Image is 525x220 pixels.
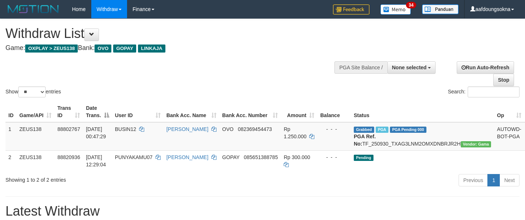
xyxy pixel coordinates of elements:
h1: Withdraw List [5,26,343,41]
td: 2 [5,150,16,171]
th: Op: activate to sort column ascending [494,101,524,122]
a: [PERSON_NAME] [166,154,208,160]
h4: Game: Bank: [5,45,343,52]
a: Stop [493,74,514,86]
td: AUTOWD-BOT-PGA [494,122,524,151]
span: 34 [406,2,416,8]
span: PGA Pending [390,127,426,133]
span: 88820936 [57,154,80,160]
div: Showing 1 to 2 of 2 entries [5,173,213,184]
div: - - - [320,126,348,133]
td: TF_250930_TXAG3LNM2OMXDNBRJR2H [351,122,494,151]
td: ZEUS138 [16,150,54,171]
th: Game/API: activate to sort column ascending [16,101,54,122]
span: [DATE] 00:47:29 [86,126,106,139]
a: Next [499,174,520,186]
h1: Latest Withdraw [5,204,520,219]
span: [DATE] 12:29:04 [86,154,106,167]
span: Rp 300.000 [284,154,310,160]
span: GOPAY [222,154,239,160]
span: BUSIN12 [115,126,136,132]
div: PGA Site Balance / [334,61,387,74]
span: Copy 082369454473 to clipboard [238,126,272,132]
a: 1 [487,174,500,186]
img: panduan.png [422,4,459,14]
td: ZEUS138 [16,122,54,151]
th: Balance [317,101,351,122]
th: Amount: activate to sort column ascending [281,101,317,122]
span: 88802767 [57,126,80,132]
th: Status [351,101,494,122]
span: LINKAJA [138,45,165,53]
span: PUNYAKAMU07 [115,154,153,160]
select: Showentries [18,86,46,97]
img: Button%20Memo.svg [380,4,411,15]
th: Date Trans.: activate to sort column descending [83,101,112,122]
a: [PERSON_NAME] [166,126,208,132]
th: ID [5,101,16,122]
span: OVO [95,45,111,53]
button: None selected [387,61,436,74]
span: GOPAY [113,45,136,53]
img: Feedback.jpg [333,4,369,15]
label: Show entries [5,86,61,97]
span: Marked by aafsreyleap [376,127,388,133]
span: Grabbed [354,127,374,133]
span: None selected [392,65,427,70]
span: OVO [222,126,234,132]
span: Rp 1.250.000 [284,126,306,139]
div: - - - [320,154,348,161]
span: Vendor URL: https://trx31.1velocity.biz [461,141,491,147]
span: Pending [354,155,373,161]
b: PGA Ref. No: [354,134,376,147]
span: OXPLAY > ZEUS138 [25,45,78,53]
label: Search: [448,86,520,97]
th: Bank Acc. Number: activate to sort column ascending [219,101,281,122]
img: MOTION_logo.png [5,4,61,15]
input: Search: [468,86,520,97]
th: Trans ID: activate to sort column ascending [54,101,83,122]
th: Bank Acc. Name: activate to sort column ascending [164,101,219,122]
span: Copy 085651388785 to clipboard [244,154,278,160]
td: 1 [5,122,16,151]
a: Previous [459,174,488,186]
th: User ID: activate to sort column ascending [112,101,164,122]
a: Run Auto-Refresh [457,61,514,74]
